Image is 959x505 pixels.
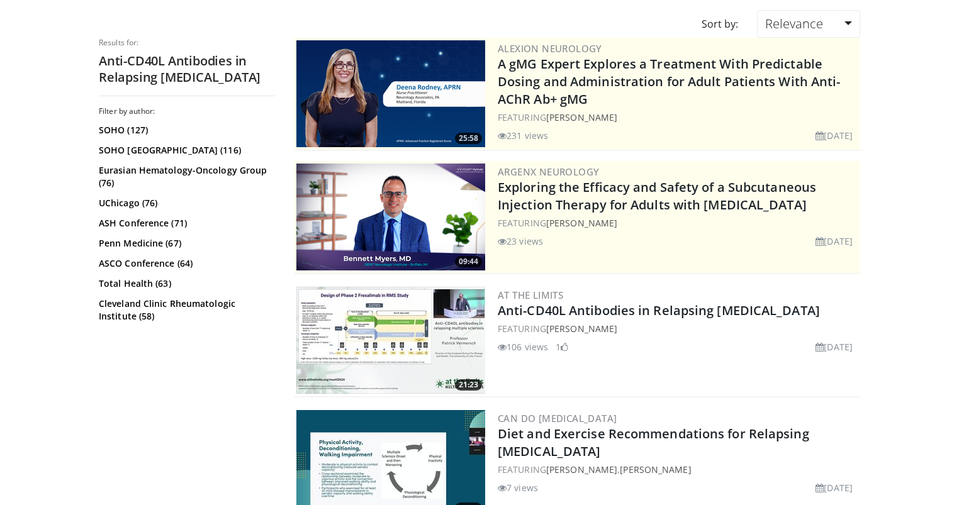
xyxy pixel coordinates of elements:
div: Sort by: [692,10,748,38]
span: 25:58 [455,133,482,144]
li: [DATE] [816,129,853,142]
a: A gMG Expert Explores a Treatment With Predictable Dosing and Administration for Adult Patients W... [498,55,841,108]
span: Relevance [765,15,823,32]
a: 09:44 [296,164,485,270]
a: Eurasian Hematology-Oncology Group (76) [99,164,272,189]
p: Results for: [99,38,275,48]
li: 106 views [498,340,548,353]
a: 21:23 [296,287,485,394]
li: 7 views [498,481,538,494]
img: 55ef5a72-a204-42b0-ba67-a2f597bcfd60.png.300x170_q85_crop-smart_upscale.png [296,40,485,147]
img: 6c01bde7-04ff-49c9-83eb-c6bc9efeb50a.300x170_q85_crop-smart_upscale.jpg [296,287,485,394]
a: [PERSON_NAME] [620,463,691,475]
li: [DATE] [816,235,853,248]
a: At the Limits [498,289,563,301]
a: [PERSON_NAME] [546,323,617,335]
li: 231 views [498,129,548,142]
a: Relevance [757,10,860,38]
a: Can Do [MEDICAL_DATA] [498,412,617,425]
a: SOHO [GEOGRAPHIC_DATA] (116) [99,144,272,157]
h3: Filter by author: [99,106,275,116]
a: ASCO Conference (64) [99,257,272,270]
h2: Anti-CD40L Antibodies in Relapsing [MEDICAL_DATA] [99,53,275,86]
span: 21:23 [455,379,482,391]
li: 1 [556,340,568,353]
a: [PERSON_NAME] [546,217,617,229]
a: [PERSON_NAME] [546,463,617,475]
div: FEATURING [498,111,858,124]
a: ASH Conference (71) [99,217,272,230]
a: [PERSON_NAME] [546,111,617,123]
div: FEATURING [498,216,858,230]
a: Total Health (63) [99,277,272,290]
span: 09:44 [455,256,482,267]
img: c50ebd09-d0e6-423e-8ff9-52d136aa9f61.png.300x170_q85_crop-smart_upscale.png [296,164,485,270]
a: Anti-CD40L Antibodies in Relapsing [MEDICAL_DATA] [498,302,820,319]
a: Exploring the Efficacy and Safety of a Subcutaneous Injection Therapy for Adults with [MEDICAL_DATA] [498,179,816,213]
a: SOHO (127) [99,124,272,136]
a: Cleveland Clinic Rheumatologic Institute (58) [99,297,272,323]
li: [DATE] [816,481,853,494]
a: Penn Medicine (67) [99,237,272,250]
a: 25:58 [296,40,485,147]
li: [DATE] [816,340,853,353]
li: 23 views [498,235,543,248]
a: Alexion Neurology [498,42,602,55]
a: Diet and Exercise Recommendations for Relapsing [MEDICAL_DATA] [498,425,809,460]
a: UChicago (76) [99,197,272,209]
div: FEATURING [498,322,858,335]
a: argenx Neurology [498,165,599,178]
div: FEATURING , [498,463,858,476]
